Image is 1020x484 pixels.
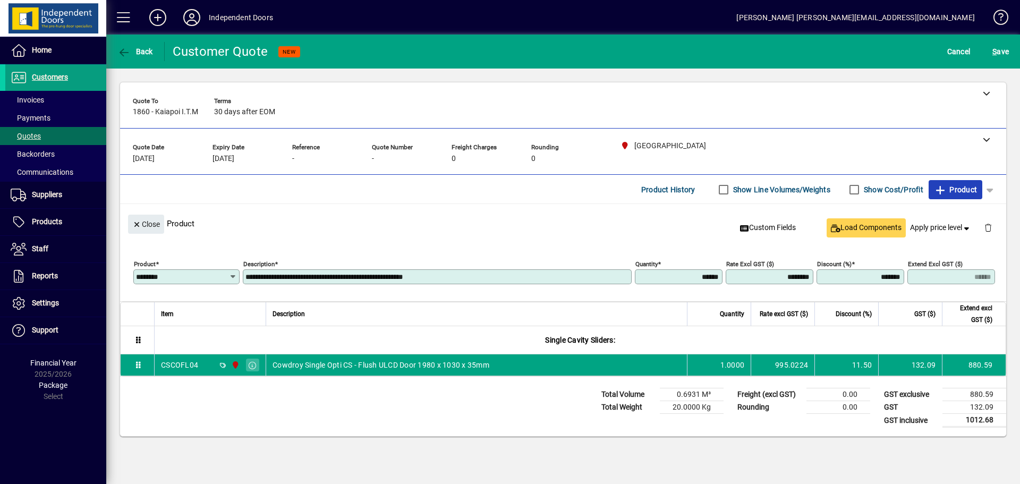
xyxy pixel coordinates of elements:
span: 1.0000 [720,360,745,370]
div: [PERSON_NAME] [PERSON_NAME][EMAIL_ADDRESS][DOMAIN_NAME] [736,9,975,26]
div: CSCOFL04 [161,360,198,370]
button: Back [115,42,156,61]
span: Payments [11,114,50,122]
span: Description [273,308,305,320]
span: Close [132,216,160,233]
td: 0.00 [806,388,870,401]
button: Product History [637,180,700,199]
div: Independent Doors [209,9,273,26]
mat-label: Quantity [635,260,658,268]
span: [DATE] [212,155,234,163]
span: S [992,47,997,56]
span: Invoices [11,96,44,104]
mat-label: Description [243,260,275,268]
span: Staff [32,244,48,253]
a: Reports [5,263,106,290]
td: Freight (excl GST) [732,388,806,401]
div: Single Cavity Sliders: [155,326,1006,354]
label: Show Cost/Profit [862,184,923,195]
button: Close [128,215,164,234]
button: Load Components [827,218,906,237]
a: Knowledge Base [985,2,1007,37]
span: Load Components [831,222,902,233]
app-page-header-button: Close [125,219,167,228]
span: Package [39,381,67,389]
a: Invoices [5,91,106,109]
span: Support [32,326,58,334]
td: Total Volume [596,388,660,401]
a: Settings [5,290,106,317]
span: Reports [32,271,58,280]
td: Rounding [732,401,806,414]
span: Financial Year [30,359,76,367]
button: Cancel [945,42,973,61]
span: Cancel [947,43,971,60]
mat-label: Discount (%) [817,260,852,268]
span: Home [32,46,52,54]
label: Show Line Volumes/Weights [731,184,830,195]
app-page-header-button: Back [106,42,165,61]
a: Products [5,209,106,235]
span: ave [992,43,1009,60]
button: Apply price level [906,218,976,237]
a: Communications [5,163,106,181]
span: Product [934,181,977,198]
button: Add [141,8,175,27]
span: Rate excl GST ($) [760,308,808,320]
a: Support [5,317,106,344]
span: Apply price level [910,222,972,233]
td: GST inclusive [879,414,942,427]
span: - [372,155,374,163]
a: Payments [5,109,106,127]
td: 880.59 [942,354,1006,376]
span: Backorders [11,150,55,158]
td: 11.50 [814,354,878,376]
td: 0.6931 M³ [660,388,724,401]
span: Christchurch [228,359,241,371]
span: 0 [531,155,535,163]
span: Quantity [720,308,744,320]
span: NEW [283,48,296,55]
a: Suppliers [5,182,106,208]
div: 995.0224 [758,360,808,370]
td: 20.0000 Kg [660,401,724,414]
span: Communications [11,168,73,176]
td: GST exclusive [879,388,942,401]
td: Total Weight [596,401,660,414]
span: 30 days after EOM [214,108,275,116]
span: Custom Fields [740,222,796,233]
button: Delete [975,215,1001,240]
span: Item [161,308,174,320]
span: Product History [641,181,695,198]
div: Customer Quote [173,43,268,60]
td: 0.00 [806,401,870,414]
div: Product [120,204,1006,243]
span: [DATE] [133,155,155,163]
span: Customers [32,73,68,81]
td: 132.09 [942,401,1006,414]
a: Staff [5,236,106,262]
a: Home [5,37,106,64]
span: Extend excl GST ($) [949,302,992,326]
span: Products [32,217,62,226]
span: Suppliers [32,190,62,199]
mat-label: Rate excl GST ($) [726,260,774,268]
td: 1012.68 [942,414,1006,427]
span: 1860 - Kaiapoi I.T.M [133,108,198,116]
td: 880.59 [942,388,1006,401]
button: Save [990,42,1011,61]
td: GST [879,401,942,414]
span: Back [117,47,153,56]
button: Custom Fields [736,218,801,237]
span: GST ($) [914,308,936,320]
mat-label: Product [134,260,156,268]
a: Backorders [5,145,106,163]
span: 0 [452,155,456,163]
button: Product [929,180,982,199]
span: - [292,155,294,163]
td: 132.09 [878,354,942,376]
mat-label: Extend excl GST ($) [908,260,963,268]
span: Quotes [11,132,41,140]
span: Settings [32,299,59,307]
a: Quotes [5,127,106,145]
